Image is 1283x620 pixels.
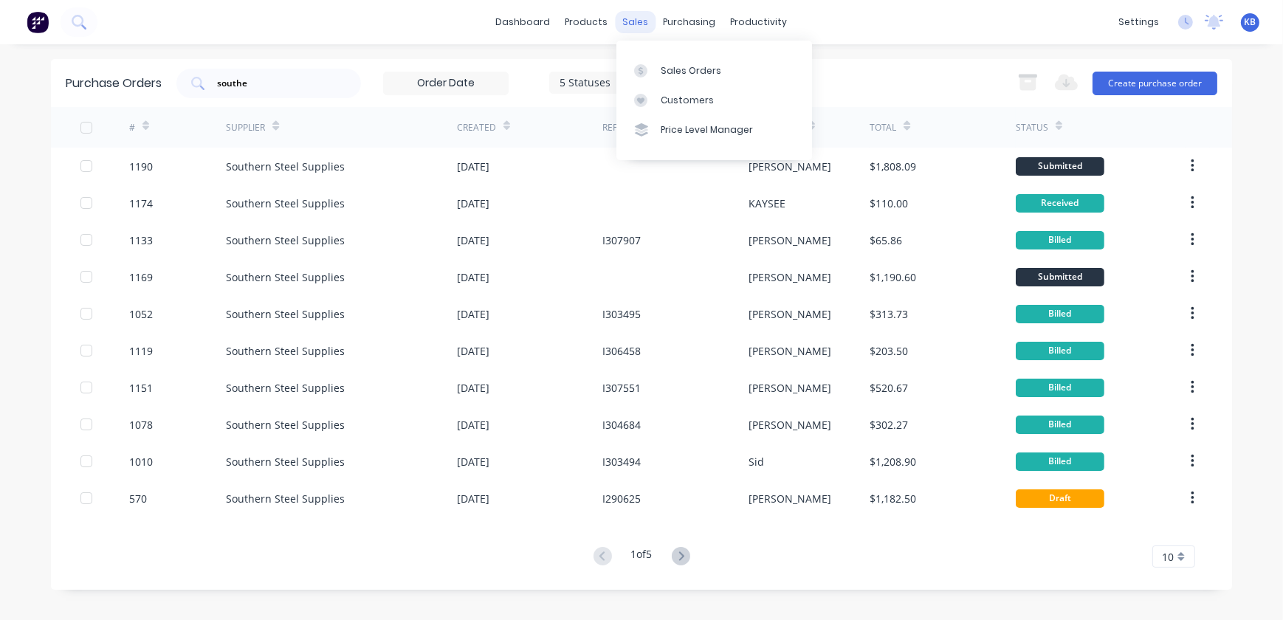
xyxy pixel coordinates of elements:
[226,269,345,285] div: Southern Steel Supplies
[870,159,916,174] div: $1,808.09
[1016,305,1104,323] div: Billed
[656,11,723,33] div: purchasing
[602,306,641,322] div: I303495
[129,454,153,469] div: 1010
[1016,121,1048,134] div: Status
[749,491,831,506] div: [PERSON_NAME]
[66,75,162,92] div: Purchase Orders
[384,72,508,94] input: Order Date
[226,159,345,174] div: Southern Steel Supplies
[489,11,558,33] a: dashboard
[560,75,665,90] div: 5 Statuses
[129,269,153,285] div: 1169
[602,454,641,469] div: I303494
[129,121,135,134] div: #
[1093,72,1217,95] button: Create purchase order
[870,232,902,248] div: $65.86
[226,232,345,248] div: Southern Steel Supplies
[1016,342,1104,360] div: Billed
[129,232,153,248] div: 1133
[602,380,641,396] div: I307551
[1016,379,1104,397] div: Billed
[457,343,489,359] div: [DATE]
[723,11,795,33] div: productivity
[1111,11,1166,33] div: settings
[749,232,831,248] div: [PERSON_NAME]
[226,417,345,433] div: Southern Steel Supplies
[1016,452,1104,471] div: Billed
[749,196,785,211] div: KAYSEE
[457,121,496,134] div: Created
[661,123,753,137] div: Price Level Manager
[749,159,831,174] div: [PERSON_NAME]
[870,343,908,359] div: $203.50
[602,491,641,506] div: I290625
[616,115,812,145] a: Price Level Manager
[226,454,345,469] div: Southern Steel Supplies
[226,196,345,211] div: Southern Steel Supplies
[226,491,345,506] div: Southern Steel Supplies
[226,121,265,134] div: Supplier
[1016,416,1104,434] div: Billed
[749,343,831,359] div: [PERSON_NAME]
[129,159,153,174] div: 1190
[457,306,489,322] div: [DATE]
[129,417,153,433] div: 1078
[457,232,489,248] div: [DATE]
[1016,268,1104,286] div: Submitted
[457,417,489,433] div: [DATE]
[870,491,916,506] div: $1,182.50
[749,380,831,396] div: [PERSON_NAME]
[616,11,656,33] div: sales
[631,546,653,568] div: 1 of 5
[661,94,714,107] div: Customers
[602,232,641,248] div: I307907
[226,343,345,359] div: Southern Steel Supplies
[870,306,908,322] div: $313.73
[870,196,908,211] div: $110.00
[602,343,641,359] div: I306458
[749,306,831,322] div: [PERSON_NAME]
[1016,194,1104,213] div: Received
[870,380,908,396] div: $520.67
[749,454,764,469] div: Sid
[602,417,641,433] div: I304684
[129,306,153,322] div: 1052
[27,11,49,33] img: Factory
[870,121,896,134] div: Total
[129,380,153,396] div: 1151
[226,380,345,396] div: Southern Steel Supplies
[226,306,345,322] div: Southern Steel Supplies
[616,86,812,115] a: Customers
[457,269,489,285] div: [DATE]
[602,121,650,134] div: Reference
[129,196,153,211] div: 1174
[1162,549,1174,565] span: 10
[616,55,812,85] a: Sales Orders
[457,159,489,174] div: [DATE]
[558,11,616,33] div: products
[457,196,489,211] div: [DATE]
[870,454,916,469] div: $1,208.90
[457,491,489,506] div: [DATE]
[1245,15,1256,29] span: KB
[457,454,489,469] div: [DATE]
[129,491,147,506] div: 570
[870,417,908,433] div: $302.27
[216,76,338,91] input: Search purchase orders...
[129,343,153,359] div: 1119
[1016,489,1104,508] div: Draft
[1016,231,1104,249] div: Billed
[1016,157,1104,176] div: Submitted
[457,380,489,396] div: [DATE]
[661,64,721,77] div: Sales Orders
[749,269,831,285] div: [PERSON_NAME]
[749,417,831,433] div: [PERSON_NAME]
[870,269,916,285] div: $1,190.60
